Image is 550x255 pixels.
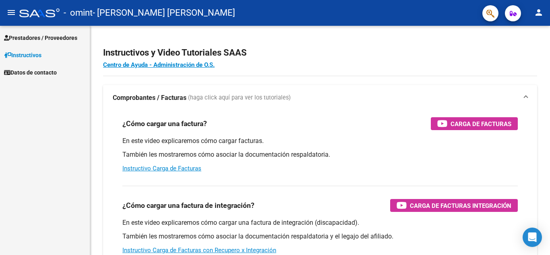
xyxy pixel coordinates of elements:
[122,165,201,172] a: Instructivo Carga de Facturas
[64,4,93,22] span: - omint
[93,4,235,22] span: - [PERSON_NAME] [PERSON_NAME]
[122,137,518,145] p: En este video explicaremos cómo cargar facturas.
[410,201,511,211] span: Carga de Facturas Integración
[431,117,518,130] button: Carga de Facturas
[534,8,544,17] mat-icon: person
[122,218,518,227] p: En este video explicaremos cómo cargar una factura de integración (discapacidad).
[122,247,276,254] a: Instructivo Carga de Facturas con Recupero x Integración
[390,199,518,212] button: Carga de Facturas Integración
[113,93,186,102] strong: Comprobantes / Facturas
[6,8,16,17] mat-icon: menu
[122,200,254,211] h3: ¿Cómo cargar una factura de integración?
[103,85,537,111] mat-expansion-panel-header: Comprobantes / Facturas (haga click aquí para ver los tutoriales)
[122,232,518,241] p: También les mostraremos cómo asociar la documentación respaldatoria y el legajo del afiliado.
[103,61,215,68] a: Centro de Ayuda - Administración de O.S.
[523,228,542,247] div: Open Intercom Messenger
[103,45,537,60] h2: Instructivos y Video Tutoriales SAAS
[122,150,518,159] p: También les mostraremos cómo asociar la documentación respaldatoria.
[188,93,291,102] span: (haga click aquí para ver los tutoriales)
[451,119,511,129] span: Carga de Facturas
[4,33,77,42] span: Prestadores / Proveedores
[122,118,207,129] h3: ¿Cómo cargar una factura?
[4,68,57,77] span: Datos de contacto
[4,51,41,60] span: Instructivos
